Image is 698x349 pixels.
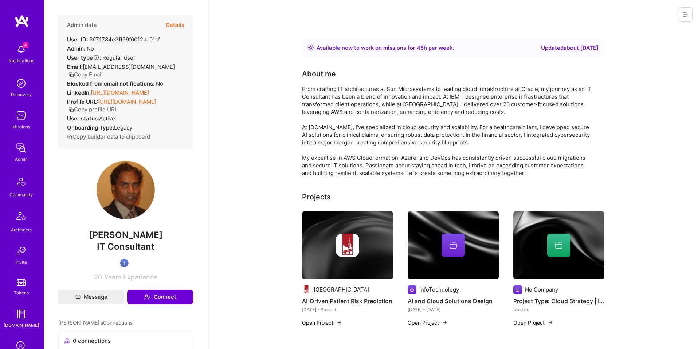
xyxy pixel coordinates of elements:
[14,244,28,258] img: Invite
[302,68,336,79] div: About me
[104,273,157,281] span: Years Experience
[15,155,28,163] div: Admin
[144,294,150,300] i: icon Connect
[12,209,30,226] img: Architects
[97,161,155,219] img: User Avatar
[442,320,448,325] img: arrow-right
[67,54,136,62] div: Regular user
[14,141,28,155] img: admin teamwork
[67,115,99,122] strong: User status:
[67,36,160,43] div: 6671784e3ff99f0012da01cf
[302,296,393,306] h4: AI-Driven Patient Risk Prediction
[67,22,97,28] h4: Admin data
[91,89,149,96] a: [URL][DOMAIN_NAME]
[4,321,39,329] div: [DOMAIN_NAME]
[127,290,193,304] button: Connect
[98,98,156,105] a: [URL][DOMAIN_NAME]
[94,273,102,281] span: 20
[302,306,393,313] div: [DATE] - Present
[58,230,193,241] span: [PERSON_NAME]
[68,72,74,78] i: icon Copy
[12,173,30,191] img: Community
[9,191,33,198] div: Community
[16,258,27,266] div: Invite
[58,290,124,304] button: Message
[11,226,32,234] div: Architects
[308,45,314,51] img: Availability
[12,123,30,131] div: Missions
[336,234,359,257] img: Company logo
[513,285,522,294] img: Company logo
[64,338,70,344] i: icon Collaborator
[408,306,499,313] div: [DATE] - [DATE]
[17,279,26,286] img: tokens
[8,57,34,64] div: Notifications
[23,42,28,48] span: 4
[67,98,98,105] strong: Profile URL:
[114,124,132,131] span: legacy
[513,306,604,313] div: No date
[68,71,103,78] button: Copy Email
[58,319,133,326] span: [PERSON_NAME]'s Connections
[67,89,91,96] strong: LinkedIn:
[14,289,29,297] div: Tokens
[14,76,28,91] img: discovery
[68,107,74,112] i: icon Copy
[525,286,558,293] div: No Company
[314,286,369,293] div: [GEOGRAPHIC_DATA]
[513,319,553,326] button: Open Project
[67,80,163,87] div: No
[419,286,459,293] div: InfoTechnology
[67,45,94,52] div: No
[75,294,81,300] i: icon Mail
[67,63,83,70] strong: Email:
[408,319,448,326] button: Open Project
[336,320,342,325] img: arrow-right
[67,54,101,61] strong: User type :
[302,191,331,202] div: Projects
[93,54,99,61] i: Help
[67,134,72,140] i: icon Copy
[408,211,499,279] img: cover
[73,337,111,345] span: 0 connections
[68,106,118,113] button: Copy profile URL
[408,296,499,306] h4: AI and Cloud Solutions Design
[11,91,32,98] div: Discovery
[302,211,393,279] img: cover
[83,63,175,70] span: [EMAIL_ADDRESS][DOMAIN_NAME]
[67,124,114,131] strong: Onboarding Type:
[317,44,454,52] div: Available now to work on missions for h per week .
[67,80,156,87] strong: Blocked from email notifications:
[67,36,88,43] strong: User ID:
[302,85,593,177] div: From crafting IT architectures at Sun Microsystems to leading cloud infrastructure at Oracle, my ...
[408,285,416,294] img: Company logo
[14,307,28,321] img: guide book
[14,42,28,57] img: bell
[97,241,154,252] span: IT Consultant
[67,45,85,52] strong: Admin:
[513,296,604,306] h4: Project Type: Cloud Strategy | Industry Type: Healthcare Services | Business Unit: Consulting & A...
[548,320,553,325] img: arrow-right
[513,211,604,279] img: cover
[67,133,150,140] button: Copy builder data to clipboard
[14,108,28,123] img: teamwork
[302,319,342,326] button: Open Project
[15,15,29,28] img: logo
[166,15,184,36] button: Details
[302,285,311,294] img: Company logo
[541,44,599,52] div: Updated about [DATE]
[99,115,115,122] span: Active
[417,44,424,51] span: 45
[120,259,129,267] img: High Potential User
